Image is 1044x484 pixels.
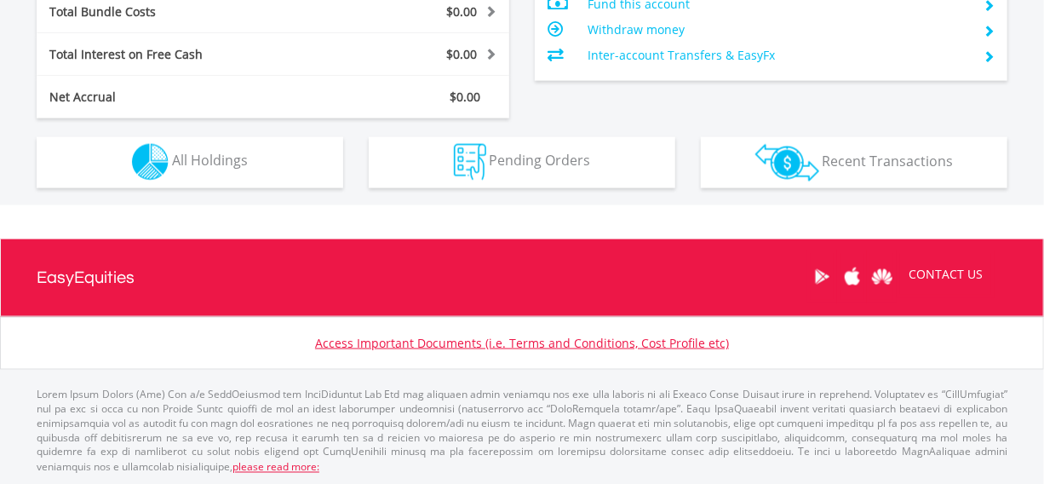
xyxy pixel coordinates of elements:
[37,89,313,106] div: Net Accrual
[755,144,819,181] img: transactions-zar-wht.png
[454,144,486,181] img: pending_instructions-wht.png
[701,137,1007,188] button: Recent Transactions
[897,251,995,298] a: CONTACT US
[490,152,591,170] span: Pending Orders
[315,335,729,351] a: Access Important Documents (i.e. Terms and Conditions, Cost Profile etc)
[867,251,897,303] a: Huawei
[37,46,313,63] div: Total Interest on Free Cash
[172,152,248,170] span: All Holdings
[369,137,675,188] button: Pending Orders
[807,251,837,303] a: Google Play
[232,460,319,475] a: please read more:
[837,251,867,303] a: Apple
[588,43,970,68] td: Inter-account Transfers & EasyFx
[37,137,343,188] button: All Holdings
[823,152,954,170] span: Recent Transactions
[446,3,477,20] span: $0.00
[132,144,169,181] img: holdings-wht.png
[446,46,477,62] span: $0.00
[37,3,313,20] div: Total Bundle Costs
[37,239,135,316] a: EasyEquities
[450,89,480,105] span: $0.00
[588,17,970,43] td: Withdraw money
[37,387,1007,475] p: Lorem Ipsum Dolors (Ame) Con a/e SeddOeiusmod tem InciDiduntut Lab Etd mag aliquaen admin veniamq...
